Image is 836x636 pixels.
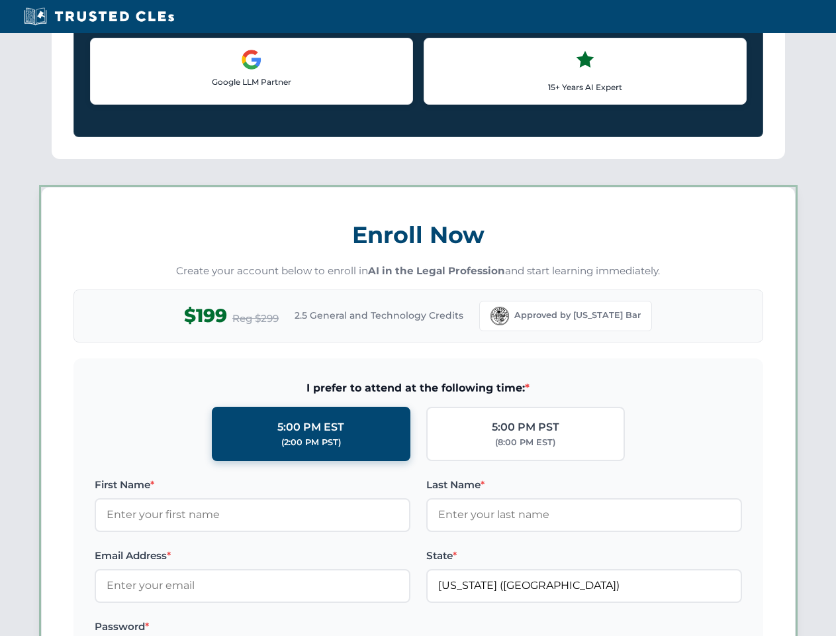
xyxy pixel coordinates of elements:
div: 5:00 PM PST [492,419,559,436]
span: Approved by [US_STATE] Bar [514,309,641,322]
span: $199 [184,301,227,331]
p: 15+ Years AI Expert [435,81,735,93]
input: Enter your last name [426,498,742,531]
img: Florida Bar [490,307,509,325]
label: Password [95,619,410,635]
span: 2.5 General and Technology Credits [295,308,463,323]
label: Email Address [95,548,410,564]
span: I prefer to attend at the following time: [95,380,742,397]
label: State [426,548,742,564]
div: (2:00 PM PST) [281,436,341,449]
p: Create your account below to enroll in and start learning immediately. [73,264,763,279]
p: Google LLM Partner [101,76,402,88]
img: Google [241,49,262,70]
input: Florida (FL) [426,569,742,602]
strong: AI in the Legal Profession [368,264,505,277]
label: Last Name [426,477,742,493]
span: Reg $299 [232,311,279,327]
div: 5:00 PM EST [277,419,344,436]
input: Enter your email [95,569,410,602]
div: (8:00 PM EST) [495,436,555,449]
img: Trusted CLEs [20,7,178,26]
input: Enter your first name [95,498,410,531]
label: First Name [95,477,410,493]
h3: Enroll Now [73,214,763,256]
